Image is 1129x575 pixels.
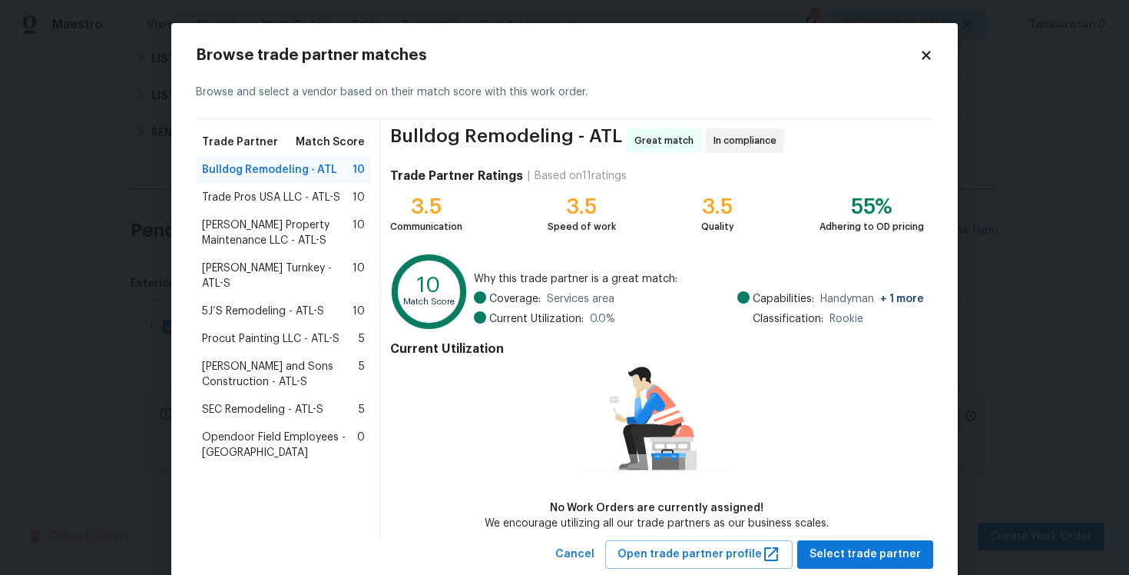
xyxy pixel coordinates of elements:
[390,219,462,234] div: Communication
[202,402,323,417] span: SEC Remodeling - ATL-S
[390,128,622,153] span: Bulldog Remodeling - ATL
[202,190,340,205] span: Trade Pros USA LLC - ATL-S
[555,545,594,564] span: Cancel
[196,48,919,63] h2: Browse trade partner matches
[549,540,601,569] button: Cancel
[548,219,616,234] div: Speed of work
[353,190,365,205] span: 10
[810,545,921,564] span: Select trade partner
[390,341,924,357] h4: Current Utilization
[296,135,365,150] span: Match Score
[820,291,924,307] span: Handyman
[202,331,339,347] span: Procut Painting LLC - ATL-S
[403,297,455,306] text: Match Score
[547,291,614,307] span: Services area
[548,199,616,214] div: 3.5
[713,133,783,148] span: In compliance
[390,199,462,214] div: 3.5
[357,430,365,460] span: 0
[819,219,924,234] div: Adhering to OD pricing
[390,168,523,184] h4: Trade Partner Ratings
[617,545,780,564] span: Open trade partner profile
[535,168,627,184] div: Based on 11 ratings
[819,199,924,214] div: 55%
[359,331,365,347] span: 5
[753,291,814,307] span: Capabilities:
[474,271,924,287] span: Why this trade partner is a great match:
[485,500,829,516] div: No Work Orders are currently assigned!
[353,304,365,319] span: 10
[353,261,365,291] span: 10
[753,311,823,327] span: Classification:
[489,311,584,327] span: Current Utilization:
[634,133,700,148] span: Great match
[353,162,365,178] span: 10
[359,402,365,417] span: 5
[353,218,365,248] span: 10
[523,168,535,184] div: |
[202,135,278,150] span: Trade Partner
[202,162,337,178] span: Bulldog Remodeling - ATL
[485,516,829,531] div: We encourage utilizing all our trade partners as our business scales.
[605,540,793,569] button: Open trade partner profile
[701,219,734,234] div: Quality
[797,540,933,569] button: Select trade partner
[489,291,541,307] span: Coverage:
[417,274,441,296] text: 10
[202,359,359,390] span: [PERSON_NAME] and Sons Construction - ATL-S
[880,294,924,304] span: + 1 more
[829,311,863,327] span: Rookie
[196,66,933,119] div: Browse and select a vendor based on their match score with this work order.
[202,218,353,248] span: [PERSON_NAME] Property Maintenance LLC - ATL-S
[202,430,357,460] span: Opendoor Field Employees - [GEOGRAPHIC_DATA]
[590,311,615,327] span: 0.0 %
[202,304,324,319] span: 5J’S Remodeling - ATL-S
[202,261,353,291] span: [PERSON_NAME] Turnkey - ATL-S
[359,359,365,390] span: 5
[701,199,734,214] div: 3.5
